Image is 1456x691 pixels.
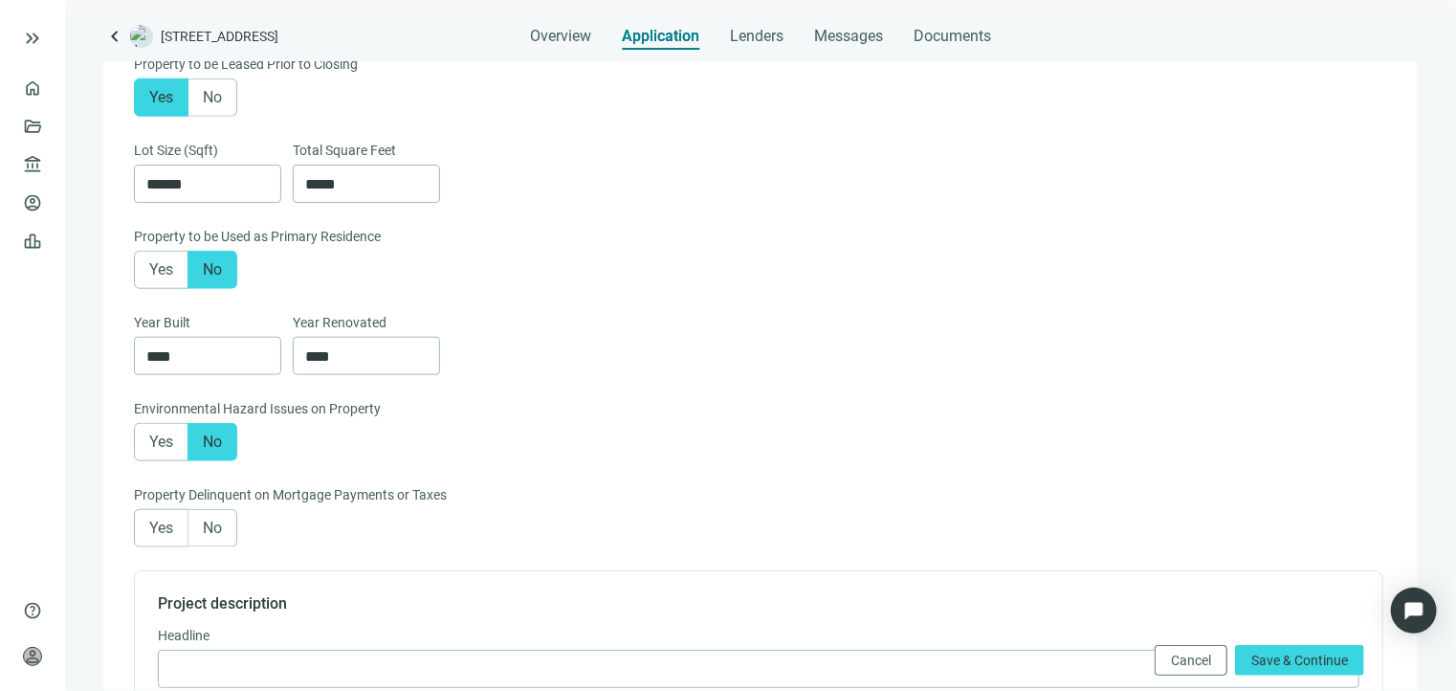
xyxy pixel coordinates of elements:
[730,27,783,46] span: Lenders
[203,260,222,279] span: No
[1391,588,1437,634] div: Open Intercom Messenger
[203,519,222,537] span: No
[203,433,222,451] span: No
[293,312,386,333] span: Year Renovated
[21,27,44,50] button: keyboard_double_arrow_right
[293,140,396,161] span: Total Square Feet
[23,155,36,174] span: account_balance
[814,27,883,45] span: Messages
[149,433,173,451] span: Yes
[134,226,381,247] span: Property to be Used as Primary Residence
[134,484,447,505] span: Property Delinquent on Mortgage Payments or Taxes
[914,27,991,46] span: Documents
[130,25,153,48] img: deal-logo
[134,398,381,419] span: Environmental Hazard Issues on Property
[134,140,218,161] span: Lot Size (Sqft)
[103,25,126,48] a: keyboard_arrow_left
[203,88,222,106] span: No
[149,88,173,106] span: Yes
[134,54,358,75] span: Property to be Leased Prior to Closing
[1171,653,1211,668] span: Cancel
[134,312,190,333] span: Year Built
[622,27,699,46] span: Application
[149,519,173,537] span: Yes
[1251,653,1348,668] span: Save & Continue
[23,647,42,666] span: person
[15,15,1184,34] body: Rich Text Area. Press ALT-0 for help.
[158,625,210,646] span: Headline
[530,27,591,46] span: Overview
[1235,645,1364,676] button: Save & Continue
[1155,645,1227,676] button: Cancel
[149,260,173,279] span: Yes
[23,601,42,620] span: help
[161,27,278,46] span: [STREET_ADDRESS]
[158,594,1359,613] h4: Project description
